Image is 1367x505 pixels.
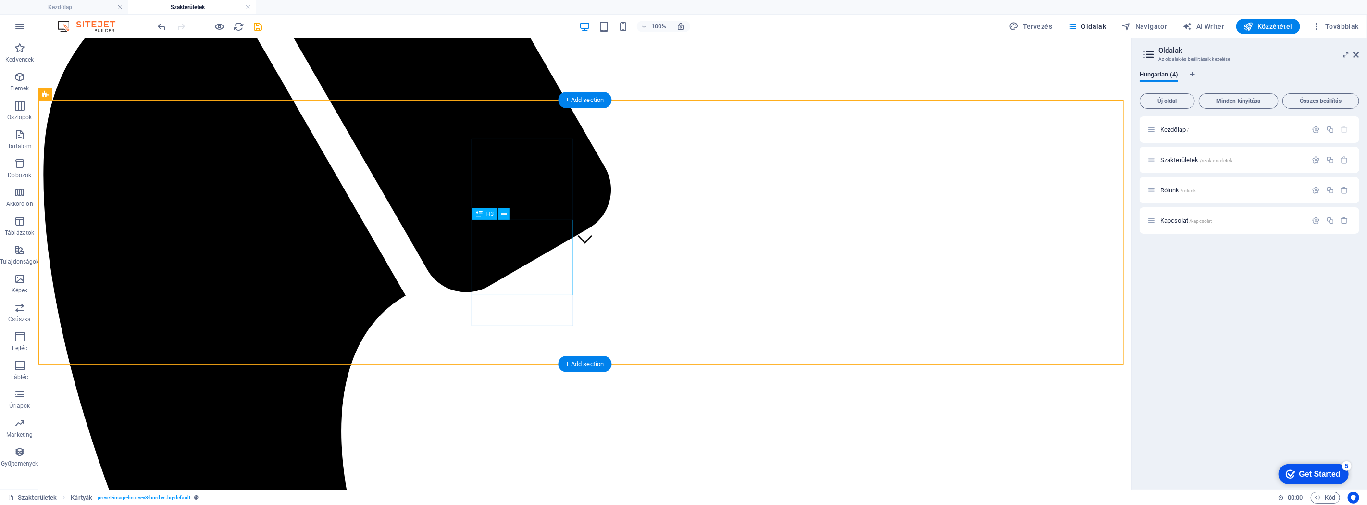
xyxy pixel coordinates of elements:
p: Kedvencek [5,56,34,63]
span: Továbbiak [1312,22,1359,31]
div: A kezdőoldalt nem lehet törölni [1341,126,1349,134]
div: + Add section [559,92,612,108]
span: Hungarian (4) [1140,69,1178,82]
span: Kattintson a kijelöléshez. Dupla kattintás az szerkesztéshez [71,492,92,504]
span: Kattintson az oldal megnyitásához [1160,156,1232,164]
div: Eltávolítás [1341,216,1349,225]
span: /rolunk [1181,188,1196,193]
span: Új oldal [1144,98,1191,104]
button: reload [233,21,245,32]
button: AI Writer [1179,19,1229,34]
i: Mentés (Ctrl+S) [253,21,264,32]
button: Navigátor [1118,19,1171,34]
button: Oldalak [1064,19,1110,34]
p: Gyűjtemények [1,460,38,467]
span: / [1187,127,1189,133]
button: undo [156,21,168,32]
button: Kód [1311,492,1340,504]
span: Összes beállítás [1287,98,1355,104]
span: Navigátor [1122,22,1168,31]
button: Kattintson ide az előnézeti módból való kilépéshez és a szerkesztés folytatásához [214,21,225,32]
span: /szakterueletek [1200,158,1232,163]
button: Továbbiak [1308,19,1363,34]
div: Megkettőzés [1326,156,1334,164]
span: 00 00 [1288,492,1303,504]
div: Beállítások [1312,156,1320,164]
span: : [1294,494,1296,501]
p: Dobozok [8,171,31,179]
div: Eltávolítás [1341,186,1349,194]
span: Kód [1315,492,1336,504]
button: Új oldal [1140,93,1195,109]
h4: Szakterületek [128,2,256,13]
span: . preset-image-boxes-v3-border .bg-default [96,492,190,504]
img: Editor Logo [55,21,127,32]
div: Beállítások [1312,126,1320,134]
i: Weboldal újratöltése [234,21,245,32]
p: Képek [12,287,28,294]
div: Get Started [28,11,70,19]
div: Kezdőlap/ [1157,126,1307,133]
h6: 100% [651,21,667,32]
div: Megkettőzés [1326,186,1334,194]
p: Elemek [10,85,29,92]
i: Visszavonás: Cím szerkesztése (Ctrl+Z) [157,21,168,32]
div: Megkettőzés [1326,216,1334,225]
div: Nyelv fülek [1140,71,1359,89]
div: 5 [71,2,81,12]
div: Beállítások [1312,186,1320,194]
div: Szakterületek/szakterueletek [1157,157,1307,163]
p: Tartalom [8,142,32,150]
p: Marketing [6,431,33,439]
p: Táblázatok [5,229,34,237]
button: Közzététel [1236,19,1300,34]
h6: Munkamenet idő [1278,492,1303,504]
a: Kattintson a kijelölés megszüntetéséhez. Dupla kattintás az oldalak megnyitásához [8,492,57,504]
p: Fejléc [12,344,27,352]
button: Tervezés [1006,19,1056,34]
button: Usercentrics [1348,492,1359,504]
button: 100% [637,21,671,32]
span: Kattintson az oldal megnyitásához [1160,217,1212,224]
span: Oldalak [1068,22,1106,31]
p: Lábléc [11,373,28,381]
div: Get Started 5 items remaining, 0% complete [8,5,78,25]
div: Rólunk/rolunk [1157,187,1307,193]
div: Kapcsolat/kapcsolat [1157,217,1307,224]
button: Összes beállítás [1282,93,1359,109]
p: Űrlapok [9,402,30,410]
h2: Oldalak [1158,46,1359,55]
div: Tervezés (Ctrl+Alt+Y) [1006,19,1056,34]
span: Kattintson az oldal megnyitásához [1160,126,1189,133]
nav: breadcrumb [71,492,199,504]
span: Tervezés [1009,22,1053,31]
span: Közzététel [1244,22,1292,31]
p: Oszlopok [7,114,32,121]
div: Eltávolítás [1341,156,1349,164]
span: Minden kinyitása [1203,98,1274,104]
i: Átméretezés esetén automatikusan beállítja a nagyítási szintet a választott eszköznek megfelelően. [676,22,685,31]
p: Csúszka [8,316,31,323]
p: Akkordion [6,200,33,208]
button: save [252,21,264,32]
span: H3 [486,211,494,217]
h3: Az oldalak és beállításaik kezelése [1158,55,1340,63]
button: Minden kinyitása [1199,93,1279,109]
span: Kattintson az oldal megnyitásához [1160,187,1196,194]
div: + Add section [559,356,612,372]
span: AI Writer [1183,22,1225,31]
span: /kapcsolat [1189,218,1212,224]
div: Megkettőzés [1326,126,1334,134]
i: Ez az elem egy testreszabható előre beállítás [194,495,199,500]
div: Beállítások [1312,216,1320,225]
